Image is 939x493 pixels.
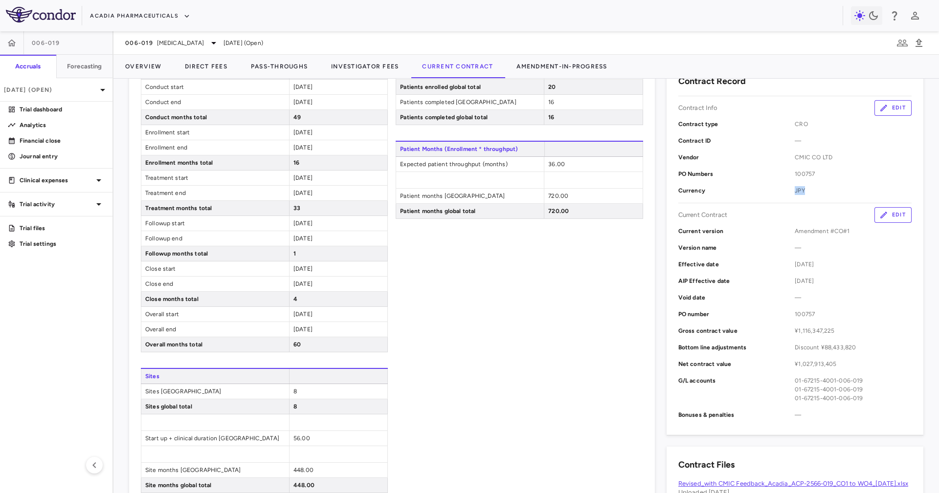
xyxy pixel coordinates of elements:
p: Clinical expenses [20,176,93,185]
button: Overview [113,55,173,78]
span: Enrollment start [141,125,289,140]
div: 01-67215-4001-006-019 [795,394,912,403]
span: Followup start [141,216,289,231]
span: Overall start [141,307,289,322]
p: Current version [678,227,795,236]
div: Discount ¥88,433,820 [795,343,912,352]
span: [DATE] [293,144,313,151]
span: Overall end [141,322,289,337]
p: PO number [678,310,795,319]
span: 8 [293,388,297,395]
span: 16 [548,114,554,121]
p: Current Contract [678,211,727,219]
span: 8 [293,403,297,410]
span: [DATE] (Open) [224,39,263,47]
span: Conduct months total [141,110,289,125]
span: [DATE] [293,99,313,106]
span: [DATE] [293,280,313,287]
button: Investigator Fees [319,55,410,78]
span: 100757 [795,310,912,319]
p: Journal entry [20,152,105,161]
span: CMIC CO LTD [795,153,912,162]
p: Currency [678,186,795,195]
p: [DATE] (Open) [4,86,97,94]
span: Patients completed [GEOGRAPHIC_DATA] [396,95,544,109]
span: [DATE] [293,220,313,227]
p: Analytics [20,121,105,129]
span: Site months global total [141,478,289,493]
div: 01-67215-4001-006-019 [795,385,912,394]
span: [DATE] [293,235,313,242]
span: 20 [548,84,556,90]
p: Net contract value [678,360,795,368]
button: Current Contract [410,55,505,78]
div: 01-67215-4001-006-019 [795,376,912,385]
span: 006-019 [125,39,153,47]
span: 16 [548,99,554,106]
span: ¥1,116,347,225 [795,326,912,335]
span: [DATE] [293,311,313,318]
span: — [795,293,912,302]
button: Acadia Pharmaceuticals [90,8,190,24]
span: CRO [795,120,912,129]
p: Effective date [678,260,795,269]
span: 36.00 [548,161,565,168]
p: Contract Info [678,104,718,112]
span: 4 [293,296,297,302]
span: 60 [293,341,301,348]
span: Overall months total [141,337,289,352]
p: Trial dashboard [20,105,105,114]
span: 720.00 [548,208,569,214]
span: 16 [293,159,299,166]
span: [DATE] [293,190,313,196]
span: Close start [141,261,289,276]
span: Followup end [141,231,289,246]
h6: Contract Files [678,458,735,472]
span: Expected patient throughput (months) [396,157,544,171]
button: Edit [874,207,912,223]
span: ¥1,027,913,405 [795,360,912,368]
span: Site months [GEOGRAPHIC_DATA] [141,463,289,477]
p: G/L accounts [678,376,795,403]
h6: Contract Record [678,75,746,88]
span: Patient months global total [396,204,544,218]
span: Treatment end [141,186,289,200]
a: Revised_with CMIC Feedback_Acadia_ACP-2566-019_CO1 to WO4_[DATE].xlsx [678,480,908,487]
span: 720.00 [548,193,568,199]
span: 100757 [795,170,912,178]
span: Sites [GEOGRAPHIC_DATA] [141,384,289,399]
button: Direct Fees [173,55,239,78]
span: Patient months [GEOGRAPHIC_DATA] [396,189,544,203]
p: Financial close [20,136,105,145]
span: [DATE] [795,277,912,285]
p: Trial files [20,224,105,233]
span: [DATE] [293,84,313,90]
span: [MEDICAL_DATA] [157,39,204,47]
img: logo-full-SnFGN8VE.png [6,7,76,22]
p: PO Numbers [678,170,795,178]
span: 56.00 [293,435,310,442]
span: Start up + clinical duration [GEOGRAPHIC_DATA] [141,431,289,446]
span: Amendment #CO#1 [795,227,912,236]
span: [DATE] [293,129,313,136]
p: AIP Effective date [678,277,795,285]
span: — [795,136,912,145]
span: [DATE] [293,174,313,181]
span: Close months total [141,292,289,306]
p: Vendor [678,153,795,162]
span: Patients completed global total [396,110,544,125]
button: Amendment-In-Progress [505,55,619,78]
p: Void date [678,293,795,302]
span: JPY [795,186,912,195]
span: Sites global total [141,399,289,414]
span: Treatment start [141,171,289,185]
span: Enrollment end [141,140,289,155]
span: [DATE] [795,260,912,269]
p: Bonuses & penalties [678,410,795,419]
button: Edit [874,100,912,116]
p: Gross contract value [678,326,795,335]
h6: Forecasting [67,62,102,71]
span: Conduct end [141,95,289,109]
span: Conduct start [141,80,289,94]
span: 33 [293,205,300,212]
